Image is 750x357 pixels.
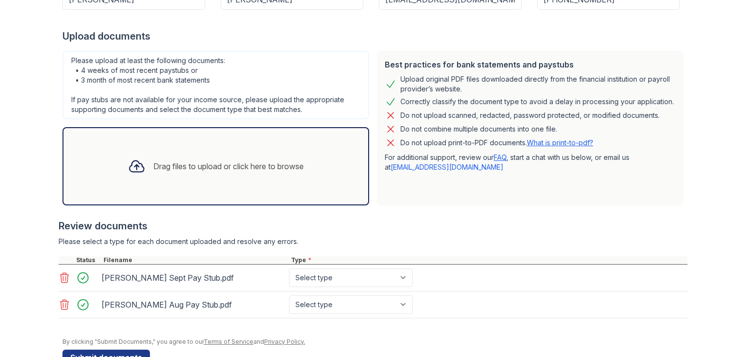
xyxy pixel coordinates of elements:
a: Privacy Policy. [264,338,305,345]
div: Please upload at least the following documents: • 4 weeks of most recent paystubs or • 3 month of... [62,51,369,119]
div: [PERSON_NAME] Aug Pay Stub.pdf [102,297,285,312]
div: Upload documents [62,29,687,43]
a: [EMAIL_ADDRESS][DOMAIN_NAME] [391,163,503,171]
a: What is print-to-pdf? [527,138,593,147]
div: Do not upload scanned, redacted, password protected, or modified documents. [400,110,660,121]
p: Do not upload print-to-PDF documents. [400,138,593,148]
a: FAQ [494,153,506,161]
div: Do not combine multiple documents into one file. [400,123,557,135]
div: By clicking "Submit Documents," you agree to our and [62,338,687,346]
div: Correctly classify the document type to avoid a delay in processing your application. [400,96,674,108]
div: Please select a type for each document uploaded and resolve any errors. [59,237,687,246]
div: Best practices for bank statements and paystubs [385,59,676,70]
div: [PERSON_NAME] Sept Pay Stub.pdf [102,270,285,286]
div: Drag files to upload or click here to browse [153,160,304,172]
div: Status [74,256,102,264]
div: Upload original PDF files downloaded directly from the financial institution or payroll provider’... [400,74,676,94]
a: Terms of Service [204,338,253,345]
div: Review documents [59,219,687,233]
div: Filename [102,256,289,264]
p: For additional support, review our , start a chat with us below, or email us at [385,153,676,172]
div: Type [289,256,687,264]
